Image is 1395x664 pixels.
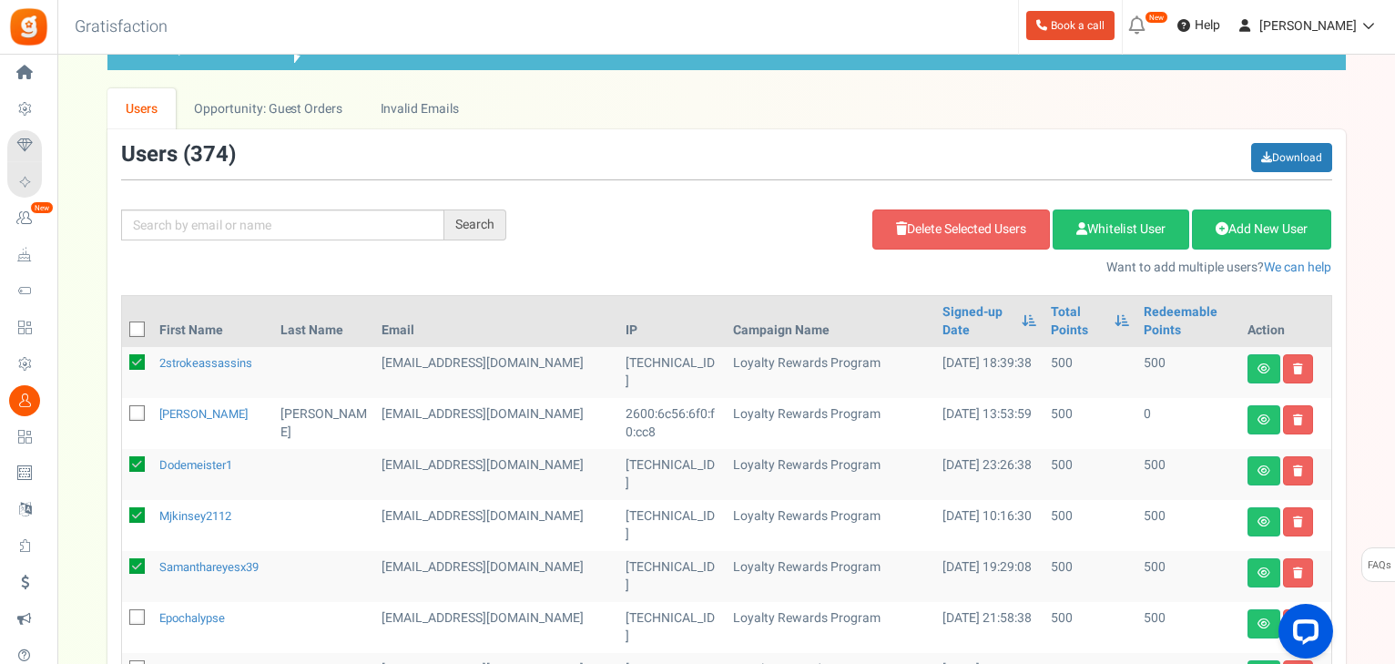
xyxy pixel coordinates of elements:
input: Search by email or name [121,209,444,240]
i: View details [1258,516,1270,527]
td: 2600:6c56:6f0:f0:cc8 [618,398,725,449]
a: Delete Selected Users [872,209,1050,250]
a: Add New User [1192,209,1331,250]
span: FAQs [1367,548,1391,583]
td: [DATE] 18:39:38 [935,347,1044,398]
td: [TECHNICAL_ID] [618,551,725,602]
th: Last Name [273,296,374,347]
i: View details [1258,414,1270,425]
i: Delete user [1293,516,1303,527]
td: 500 [1044,551,1136,602]
em: New [1145,11,1168,24]
i: Delete user [1293,363,1303,374]
td: customer [374,449,618,500]
td: [PERSON_NAME] [273,398,374,449]
td: customer [374,398,618,449]
td: Loyalty Rewards Program [726,551,935,602]
td: 500 [1044,347,1136,398]
td: 500 [1044,602,1136,653]
td: [DATE] 23:26:38 [935,449,1044,500]
a: Redeemable Points [1144,303,1232,340]
td: customer [374,551,618,602]
td: Loyalty Rewards Program [726,347,935,398]
a: New [7,203,49,234]
td: Loyalty Rewards Program [726,602,935,653]
td: [TECHNICAL_ID] [618,602,725,653]
td: 500 [1044,449,1136,500]
td: 500 [1136,347,1239,398]
td: [DATE] 10:16:30 [935,500,1044,551]
img: Gratisfaction [8,6,49,47]
td: 500 [1136,551,1239,602]
td: customer [374,602,618,653]
td: Loyalty Rewards Program [726,449,935,500]
i: View details [1258,363,1270,374]
div: Search [444,209,506,240]
th: IP [618,296,725,347]
i: View details [1258,567,1270,578]
a: Book a call [1026,11,1115,40]
td: [DATE] 13:53:59 [935,398,1044,449]
td: customer [374,347,618,398]
a: Help [1170,11,1227,40]
td: Loyalty Rewards Program [726,398,935,449]
p: Want to add multiple users? [534,259,1332,277]
a: Users [107,88,177,129]
i: View details [1258,618,1270,629]
a: Whitelist User [1053,209,1189,250]
a: Opportunity: Guest Orders [176,88,361,129]
td: 500 [1044,398,1136,449]
a: 2strokeassassins [159,354,252,372]
th: Action [1240,296,1331,347]
td: [TECHNICAL_ID] [618,449,725,500]
a: Total Points [1051,303,1105,340]
a: mjkinsey2112 [159,507,231,525]
td: [TECHNICAL_ID] [618,500,725,551]
span: 374 [190,138,229,170]
td: 500 [1044,500,1136,551]
td: 500 [1136,602,1239,653]
h3: Gratisfaction [55,9,188,46]
th: Campaign Name [726,296,935,347]
td: 500 [1136,449,1239,500]
a: samanthareyesx39 [159,558,259,576]
a: We can help [1264,258,1331,277]
i: Delete user [1293,414,1303,425]
a: [PERSON_NAME] [159,405,248,423]
i: View details [1258,465,1270,476]
i: Delete user [1293,465,1303,476]
em: New [30,201,54,214]
span: [PERSON_NAME] [1259,16,1357,36]
th: First Name [152,296,274,347]
th: Email [374,296,618,347]
td: Loyalty Rewards Program [726,500,935,551]
td: [DATE] 21:58:38 [935,602,1044,653]
a: epochalypse [159,609,225,627]
a: Signed-up Date [942,303,1013,340]
h3: Users ( ) [121,143,236,167]
i: Delete user [1293,567,1303,578]
td: [DATE] 19:29:08 [935,551,1044,602]
a: dodemeister1 [159,456,232,474]
td: 0 [1136,398,1239,449]
td: [TECHNICAL_ID] [618,347,725,398]
span: Help [1190,16,1220,35]
a: Invalid Emails [361,88,477,129]
td: customer [374,500,618,551]
a: Download [1251,143,1332,172]
td: 500 [1136,500,1239,551]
